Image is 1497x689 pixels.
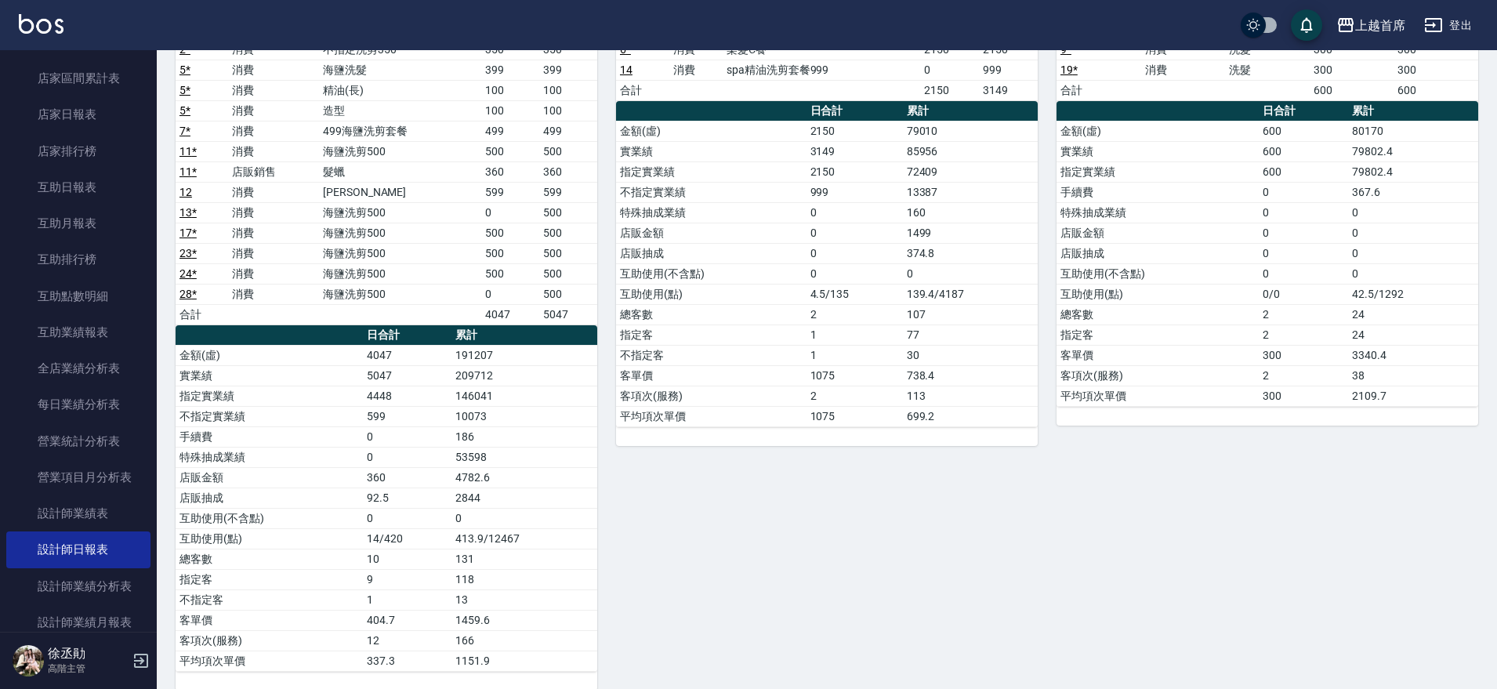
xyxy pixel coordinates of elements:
[481,223,539,243] td: 500
[319,223,481,243] td: 海鹽洗剪500
[903,386,1038,406] td: 113
[363,549,451,569] td: 10
[1355,16,1405,35] div: 上越首席
[1057,20,1478,101] table: a dense table
[1057,202,1259,223] td: 特殊抽成業績
[806,263,903,284] td: 0
[616,304,806,325] td: 總客數
[6,604,150,640] a: 設計師業績月報表
[806,386,903,406] td: 2
[539,100,597,121] td: 100
[1348,182,1478,202] td: 367.6
[6,350,150,386] a: 全店業績分析表
[903,325,1038,345] td: 77
[616,121,806,141] td: 金額(虛)
[6,568,150,604] a: 設計師業績分析表
[1394,80,1478,100] td: 600
[1418,11,1478,40] button: 登出
[363,365,451,386] td: 5047
[363,508,451,528] td: 0
[363,447,451,467] td: 0
[176,365,363,386] td: 實業績
[806,284,903,304] td: 4.5/135
[1348,263,1478,284] td: 0
[363,569,451,589] td: 9
[6,386,150,422] a: 每日業績分析表
[616,161,806,182] td: 指定實業績
[806,202,903,223] td: 0
[48,662,128,676] p: 高階主管
[451,386,597,406] td: 146041
[6,495,150,531] a: 設計師業績表
[451,630,597,651] td: 166
[228,60,319,80] td: 消費
[616,101,1038,427] table: a dense table
[806,182,903,202] td: 999
[451,610,597,630] td: 1459.6
[1259,325,1348,345] td: 2
[451,569,597,589] td: 118
[451,549,597,569] td: 131
[228,202,319,223] td: 消費
[6,60,150,96] a: 店家區間累計表
[539,182,597,202] td: 599
[1348,345,1478,365] td: 3340.4
[1348,325,1478,345] td: 24
[319,141,481,161] td: 海鹽洗剪500
[669,60,723,80] td: 消費
[1259,202,1348,223] td: 0
[1057,80,1141,100] td: 合計
[176,651,363,671] td: 平均項次單價
[319,161,481,182] td: 髮蠟
[176,345,363,365] td: 金額(虛)
[616,20,1038,101] table: a dense table
[903,202,1038,223] td: 160
[539,80,597,100] td: 100
[1057,345,1259,365] td: 客單價
[539,121,597,141] td: 499
[319,263,481,284] td: 海鹽洗剪500
[903,345,1038,365] td: 30
[451,528,597,549] td: 413.9/12467
[806,121,903,141] td: 2150
[620,63,633,76] a: 14
[176,426,363,447] td: 手續費
[920,60,979,80] td: 0
[616,284,806,304] td: 互助使用(點)
[903,223,1038,243] td: 1499
[903,101,1038,121] th: 累計
[1057,386,1259,406] td: 平均項次單價
[903,365,1038,386] td: 738.4
[319,182,481,202] td: [PERSON_NAME]
[1310,80,1394,100] td: 600
[1141,60,1226,80] td: 消費
[228,80,319,100] td: 消費
[176,528,363,549] td: 互助使用(點)
[48,646,128,662] h5: 徐丞勛
[806,365,903,386] td: 1075
[228,141,319,161] td: 消費
[1225,60,1310,80] td: 洗髮
[481,60,539,80] td: 399
[451,467,597,488] td: 4782.6
[1259,284,1348,304] td: 0/0
[1057,365,1259,386] td: 客項次(服務)
[1394,60,1478,80] td: 300
[616,365,806,386] td: 客單價
[539,202,597,223] td: 500
[1259,223,1348,243] td: 0
[1348,101,1478,121] th: 累計
[228,243,319,263] td: 消費
[319,121,481,141] td: 499海鹽洗剪套餐
[723,60,920,80] td: spa精油洗剪套餐999
[13,645,44,676] img: Person
[451,365,597,386] td: 209712
[363,630,451,651] td: 12
[6,278,150,314] a: 互助點數明細
[616,406,806,426] td: 平均項次單價
[319,80,481,100] td: 精油(長)
[481,304,539,325] td: 4047
[903,161,1038,182] td: 72409
[363,589,451,610] td: 1
[1330,9,1412,42] button: 上越首席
